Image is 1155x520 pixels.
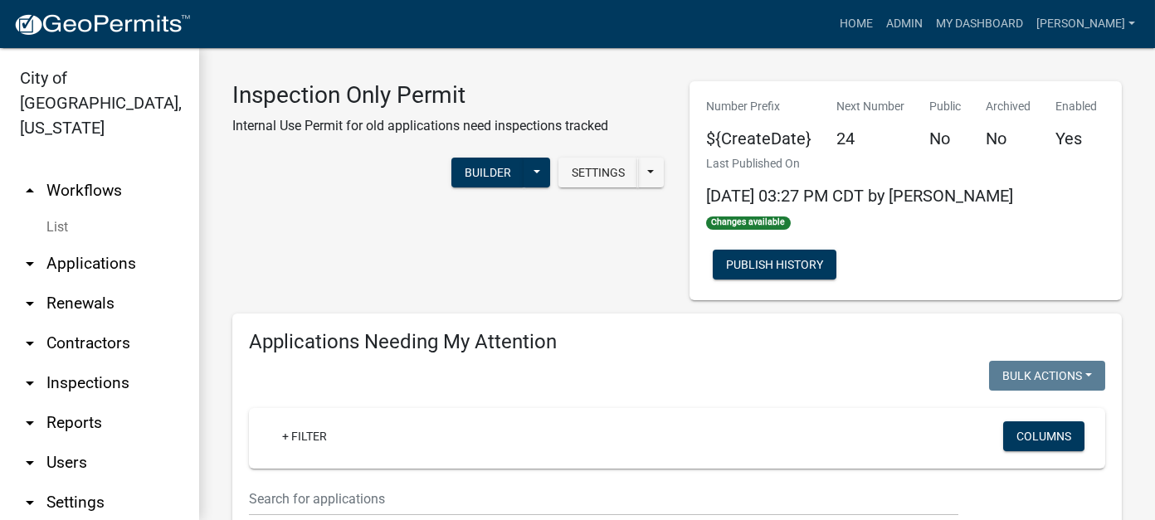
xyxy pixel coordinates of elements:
a: My Dashboard [929,8,1030,40]
p: Public [929,98,961,115]
a: + Filter [269,421,340,451]
h5: ${CreateDate} [706,129,811,148]
p: Internal Use Permit for old applications need inspections tracked [232,116,608,136]
p: Last Published On [706,155,1013,173]
button: Builder [451,158,524,187]
i: arrow_drop_down [20,413,40,433]
i: arrow_drop_down [20,294,40,313]
i: arrow_drop_down [20,493,40,513]
p: Archived [986,98,1031,115]
i: arrow_drop_down [20,453,40,473]
h5: No [986,129,1031,148]
span: Changes available [706,216,791,230]
i: arrow_drop_down [20,373,40,393]
p: Next Number [836,98,904,115]
i: arrow_drop_down [20,333,40,353]
a: Admin [880,8,929,40]
button: Publish History [713,250,836,279]
a: Home [833,8,880,40]
span: [DATE] 03:27 PM CDT by [PERSON_NAME] [706,186,1013,206]
h5: Yes [1055,129,1097,148]
button: Settings [558,158,638,187]
a: [PERSON_NAME] [1030,8,1142,40]
h3: Inspection Only Permit [232,81,608,109]
button: Columns [1003,421,1084,451]
h5: No [929,129,961,148]
h4: Applications Needing My Attention [249,330,1105,354]
wm-modal-confirm: Workflow Publish History [713,260,836,273]
p: Enabled [1055,98,1097,115]
button: Bulk Actions [989,361,1105,391]
i: arrow_drop_down [20,254,40,274]
i: arrow_drop_up [20,181,40,201]
p: Number Prefix [706,98,811,115]
input: Search for applications [249,482,958,516]
h5: 24 [836,129,904,148]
